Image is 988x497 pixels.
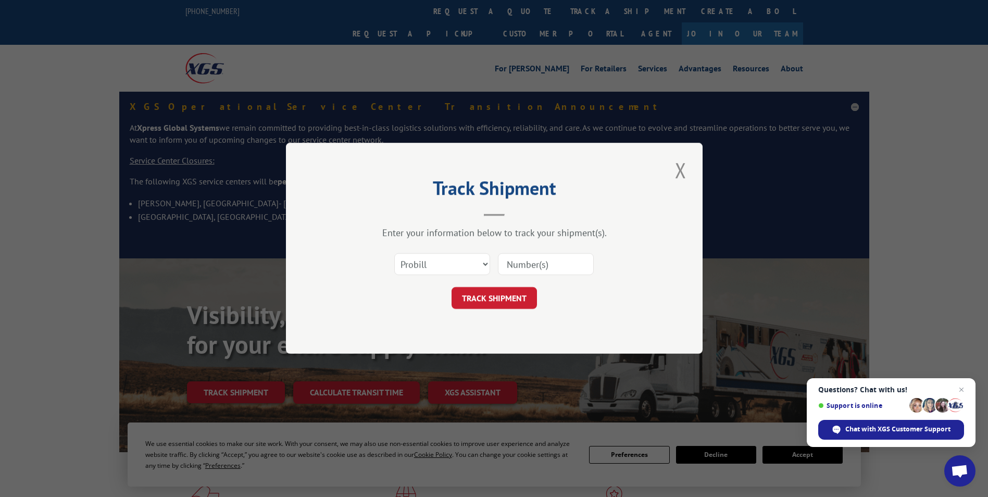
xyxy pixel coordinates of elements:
[672,156,690,184] button: Close modal
[498,254,594,276] input: Number(s)
[818,420,964,440] span: Chat with XGS Customer Support
[818,386,964,394] span: Questions? Chat with us!
[818,402,906,409] span: Support is online
[338,181,651,201] h2: Track Shipment
[944,455,976,487] a: Open chat
[338,227,651,239] div: Enter your information below to track your shipment(s).
[452,288,537,309] button: TRACK SHIPMENT
[845,425,951,434] span: Chat with XGS Customer Support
